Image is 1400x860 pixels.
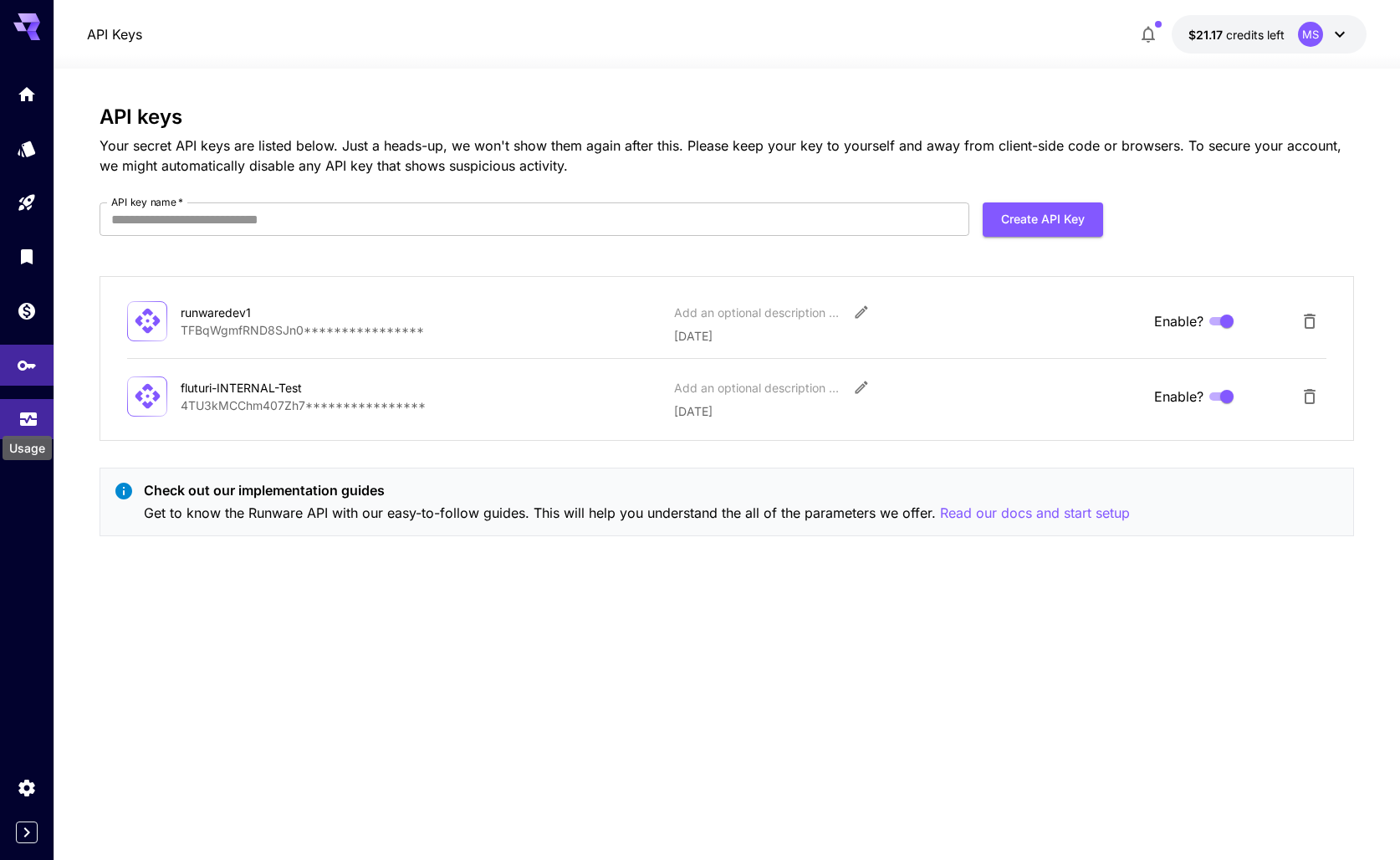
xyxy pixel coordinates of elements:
[144,480,1130,500] p: Check out our implementation guides
[17,777,37,798] div: Settings
[1298,22,1323,47] div: MS
[3,436,52,460] div: Usage
[1154,386,1203,407] span: Enable?
[1226,28,1285,42] span: credits left
[846,297,876,327] button: Edit
[674,304,841,321] div: Add an optional description or comment
[674,327,1141,345] p: [DATE]
[983,202,1103,237] button: Create API Key
[100,105,1354,129] h3: API keys
[1172,15,1367,54] button: $21.1678MS
[17,138,37,159] div: Models
[17,84,37,105] div: Home
[16,822,38,843] button: Expand sidebar
[144,503,1130,524] p: Get to know the Runware API with our easy-to-follow guides. This will help you understand the all...
[17,355,37,376] div: API Keys
[1188,28,1226,42] span: $21.17
[181,379,348,397] div: fluturi-INTERNAL-Test
[674,379,841,397] div: Add an optional description or comment
[100,136,1354,176] p: Your secret API keys are listed below. Just a heads-up, we won't show them again after this. Plea...
[17,192,37,213] div: Playground
[17,300,37,321] div: Wallet
[1188,26,1285,44] div: $21.1678
[111,195,183,209] label: API key name
[674,402,1141,420] p: [DATE]
[87,24,142,44] a: API Keys
[87,24,142,44] nav: breadcrumb
[846,372,876,402] button: Edit
[940,503,1130,524] button: Read our docs and start setup
[18,403,38,424] div: Usage
[17,246,37,267] div: Library
[181,304,348,321] div: runwaredev1
[1293,380,1326,413] button: Delete API Key
[1154,311,1203,331] span: Enable?
[1293,305,1326,338] button: Delete API Key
